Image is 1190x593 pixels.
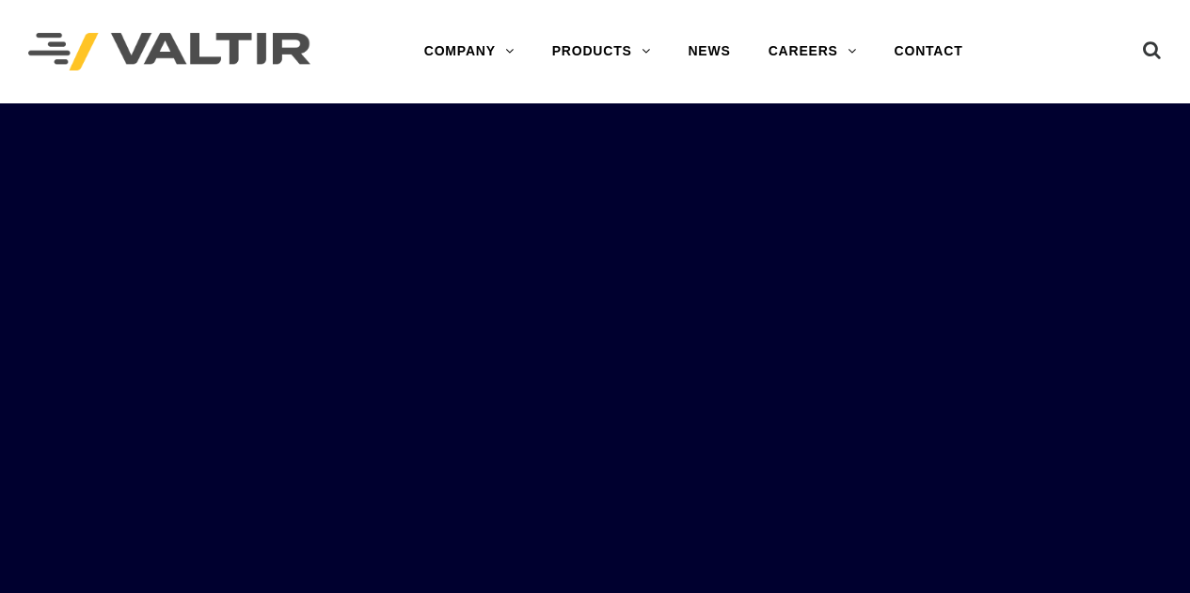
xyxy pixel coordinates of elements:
a: COMPANY [405,33,533,70]
a: CONTACT [876,33,982,70]
a: CAREERS [750,33,876,70]
img: Valtir [28,33,310,71]
a: NEWS [669,33,749,70]
a: PRODUCTS [533,33,670,70]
